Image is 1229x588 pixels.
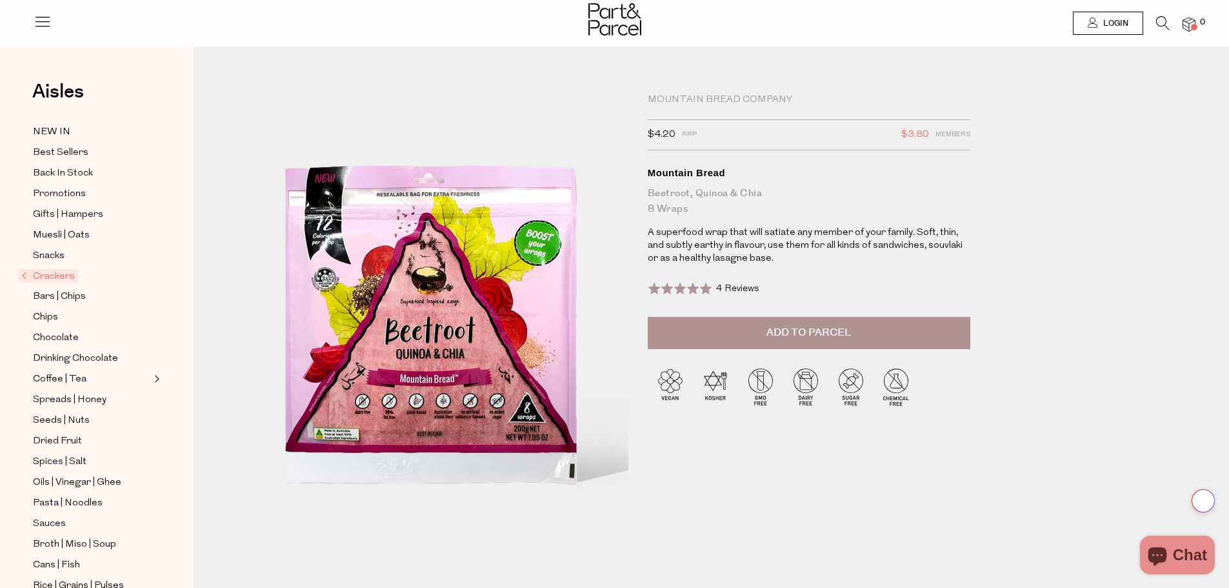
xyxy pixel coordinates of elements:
[874,364,919,409] img: P_P-ICONS-Live_Bec_V11_Chemical_Free.svg
[716,284,759,294] span: 4 Reviews
[783,364,828,409] img: P_P-ICONS-Live_Bec_V11_Dairy_Free.svg
[33,474,150,491] a: Oils | Vinegar | Ghee
[766,325,851,340] span: Add to Parcel
[33,495,150,511] a: Pasta | Noodles
[33,207,103,223] span: Gifts | Hampers
[1136,536,1219,578] inbox-online-store-chat: Shopify online store chat
[738,364,783,409] img: P_P-ICONS-Live_Bec_V11_GMO_Free.svg
[648,167,970,179] div: Mountain Bread
[33,330,79,346] span: Chocolate
[33,228,90,243] span: Muesli | Oats
[33,454,150,470] a: Spices | Salt
[33,165,150,181] a: Back In Stock
[33,454,86,470] span: Spices | Salt
[828,364,874,409] img: P_P-ICONS-Live_Bec_V11_Sugar_Free.svg
[32,77,84,106] span: Aisles
[33,207,150,223] a: Gifts | Hampers
[33,125,70,140] span: NEW IN
[33,350,150,367] a: Drinking Chocolate
[33,516,66,532] span: Sauces
[33,537,116,553] span: Broth | Miso | Soup
[1183,17,1195,31] a: 0
[33,434,82,449] span: Dried Fruit
[648,364,693,409] img: P_P-ICONS-Live_Bec_V11_Vegan.svg
[33,372,86,387] span: Coffee | Tea
[648,317,970,349] button: Add to Parcel
[33,248,150,264] a: Snacks
[33,248,65,264] span: Snacks
[33,433,150,449] a: Dried Fruit
[18,269,78,283] span: Crackers
[1197,17,1208,28] span: 0
[33,310,58,325] span: Chips
[33,516,150,532] a: Sauces
[33,145,150,161] a: Best Sellers
[33,145,88,161] span: Best Sellers
[33,475,121,491] span: Oils | Vinegar | Ghee
[33,392,106,408] span: Spreads | Honey
[33,371,150,387] a: Coffee | Tea
[33,351,118,367] span: Drinking Chocolate
[1073,12,1143,35] a: Login
[648,94,970,106] div: Mountain Bread Company
[648,227,970,265] p: A superfood wrap that will satiate any member of your family. Soft, thin, and subtly earthy in fl...
[32,82,84,114] a: Aisles
[33,124,150,140] a: NEW IN
[588,3,641,35] img: Part&Parcel
[693,364,738,409] img: P_P-ICONS-Live_Bec_V11_Kosher.svg
[33,289,150,305] a: Bars | Chips
[33,413,90,429] span: Seeds | Nuts
[33,536,150,553] a: Broth | Miso | Soup
[682,127,697,143] span: RRP
[33,166,93,181] span: Back In Stock
[33,412,150,429] a: Seeds | Nuts
[901,127,929,143] span: $3.80
[33,330,150,346] a: Chocolate
[33,392,150,408] a: Spreads | Honey
[33,187,86,202] span: Promotions
[33,558,80,573] span: Cans | Fish
[33,186,150,202] a: Promotions
[33,496,103,511] span: Pasta | Noodles
[648,127,675,143] span: $4.20
[33,557,150,573] a: Cans | Fish
[1100,18,1128,29] span: Login
[21,269,150,284] a: Crackers
[33,227,150,243] a: Muesli | Oats
[648,186,970,217] div: Beetroot, Quinoa & Chia 8 Wraps
[151,371,160,387] button: Expand/Collapse Coffee | Tea
[33,309,150,325] a: Chips
[33,289,86,305] span: Bars | Chips
[935,127,970,143] span: Members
